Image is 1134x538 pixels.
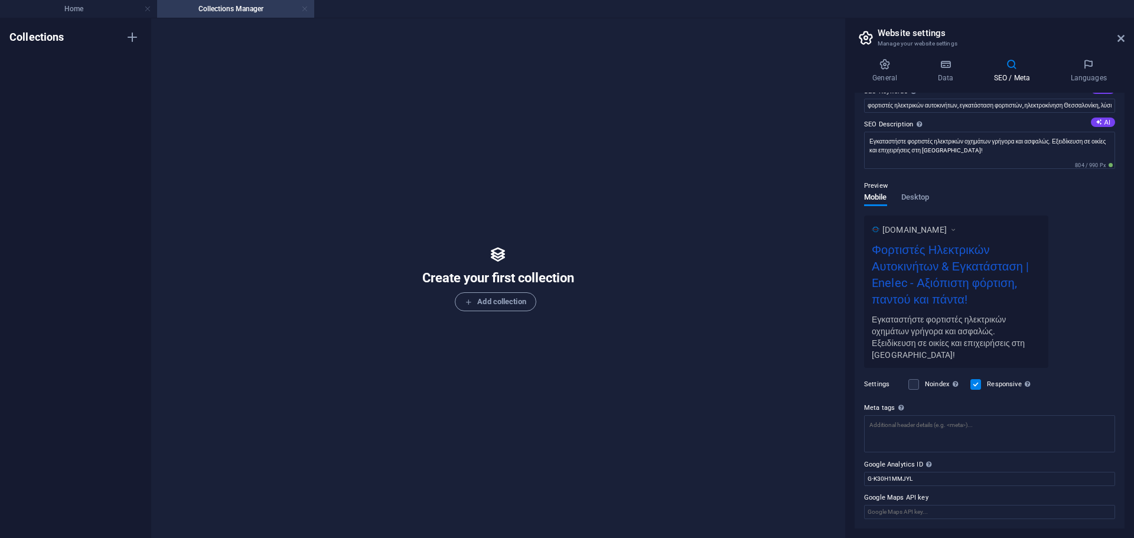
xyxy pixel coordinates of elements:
h4: Collections Manager [157,2,314,15]
p: Preview [864,179,888,193]
h4: SEO / Meta [976,58,1052,83]
h4: Languages [1052,58,1125,83]
button: Add collection [455,292,536,311]
label: Responsive [987,377,1034,392]
h2: Website settings [878,28,1125,38]
label: Settings [864,377,902,392]
label: Google Maps API key [864,491,1115,505]
h5: Create your first collection [422,269,574,288]
div: Φορτιστές Ηλεκτρικών Αυτοκινήτων & Εγκατάσταση | Enelec - Αξιόπιστη φόρτιση, παντού και πάντα! [872,241,1041,314]
span: Add collection [465,295,526,309]
button: SEO Description [1091,118,1115,127]
div: Εγκαταστήστε φορτιστές ηλεκτρικών οχημάτων γρήγορα και ασφαλώς. Εξειδίκευση σε οικίες και επιχειρ... [872,313,1041,361]
h3: Manage your website settings [878,38,1101,49]
img: enelec_logo_final_transp-oe7-Ary5ws0IAfl-at577g-ZfBoMM-YKix6Kj2tlDhyxg.png [872,226,879,233]
span: Desktop [901,190,930,207]
span: Mobile [864,190,887,207]
label: Noindex [925,377,963,392]
input: G-1A2B3C456 [864,472,1115,486]
label: SEO Description [864,118,1115,132]
label: Meta tags [864,401,1115,415]
h6: Collections [9,30,64,44]
span: 804 / 990 Px [1073,161,1115,169]
label: Google Analytics ID [864,458,1115,472]
span: [DOMAIN_NAME] [882,224,947,236]
div: Preview [864,193,929,216]
i: Create new collection [125,30,139,44]
h4: Data [920,58,976,83]
h4: General [855,58,920,83]
input: Google Maps API key... [864,505,1115,519]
